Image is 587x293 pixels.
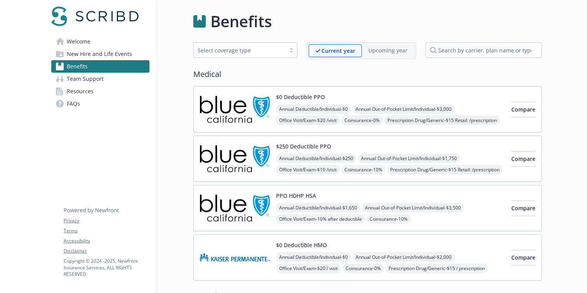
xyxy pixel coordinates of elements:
[200,142,270,175] img: Blue Shield of California carrier logo
[67,85,94,98] span: Resources
[276,165,340,174] span: Office Visit/Exam - $10 /visit
[276,93,325,101] button: $0 Deductible PPO
[51,48,149,60] a: New Hire and Life Events
[276,142,331,150] button: $250 Deductible PPO
[64,237,149,244] a: Accessibility
[67,48,132,60] span: New Hire and Life Events
[511,254,535,261] span: Compare
[358,153,460,163] span: Annual Out-of-Pocket Limit/Individual - $1,750
[276,115,340,125] span: Office Visit/Exam - $20 /visit
[198,46,281,54] div: Select coverage type
[276,153,356,163] span: Annual Deductible/Individual - $250
[67,35,90,48] span: Welcome
[368,46,408,54] p: Upcoming year
[193,68,542,80] h2: Medical
[511,204,535,212] span: Compare
[511,250,535,265] button: Compare
[200,241,270,274] img: Kaiser Permanente Insurance Company carrier logo
[341,165,386,174] span: Coinsurance - 10%
[511,201,535,216] button: Compare
[362,44,414,57] span: Upcoming year
[386,263,488,273] span: Prescription Drug/Generic - $15 / prescription
[67,60,88,73] span: Benefits
[200,93,270,126] img: Blue Shield of California carrier logo
[366,214,411,224] span: Coinsurance - 10%
[64,227,149,234] a: Terms
[362,203,464,213] span: Annual Out-of-Pocket Limit/Individual - $3,500
[51,73,149,85] a: Team Support
[200,192,270,225] img: Blue Shield of California carrier logo
[276,263,341,273] span: Office Visit/Exam - $20 / visit
[425,42,542,58] input: search by carrier, plan name or type
[341,115,383,125] span: Coinsurance - 0%
[64,258,149,277] p: Copyright © 2024 - 2025 , Newfront Insurance Services, ALL RIGHTS RESERVED
[276,104,351,114] span: Annual Deductible/Individual - $0
[511,106,535,113] span: Compare
[353,104,455,114] span: Annual Out-of-Pocket Limit/Individual - $3,000
[51,98,149,110] a: FAQs
[511,102,535,117] button: Compare
[276,203,360,213] span: Annual Deductible/Individual - $1,650
[511,151,535,167] button: Compare
[64,248,149,255] a: Disclaimer
[51,85,149,98] a: Resources
[321,47,355,55] p: Current year
[210,10,272,33] h1: Benefits
[276,192,316,200] button: PPO HDHP HSA
[67,98,80,110] span: FAQs
[51,35,149,48] a: Welcome
[353,252,455,262] span: Annual Out-of-Pocket Limit/Individual - $2,000
[387,165,503,174] span: Prescription Drug/Generic - $15 Retail: /prescription
[64,217,149,224] a: Privacy
[276,214,365,224] span: Office Visit/Exam - 10% after deductible
[276,252,351,262] span: Annual Deductible/Individual - $0
[342,263,384,273] span: Coinsurance - 0%
[67,73,104,85] span: Team Support
[384,115,500,125] span: Prescription Drug/Generic - $15 Retail: /prescription
[51,60,149,73] a: Benefits
[511,155,535,162] span: Compare
[276,241,327,249] button: $0 Deductible HMO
